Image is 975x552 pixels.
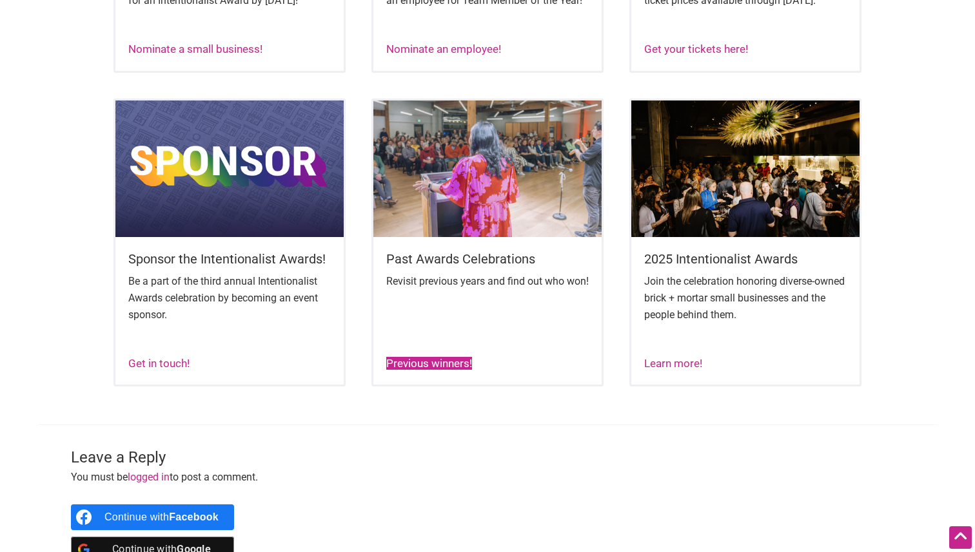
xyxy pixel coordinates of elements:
[71,447,904,469] h3: Leave a Reply
[644,250,847,268] h5: 2025 Intentionalist Awards
[128,471,170,483] a: logged in
[644,357,702,370] a: Learn more!
[386,43,501,55] a: Nominate an employee!
[644,273,847,323] p: Join the celebration honoring diverse-owned brick + mortar small businesses and the people behind...
[71,469,904,486] p: You must be to post a comment.
[386,273,589,290] p: Revisit previous years and find out who won!
[386,250,589,268] h5: Past Awards Celebrations
[71,504,234,530] a: Continue with <b>Facebook</b>
[104,504,219,530] div: Continue with
[949,526,972,549] div: Scroll Back to Top
[128,273,331,323] p: Be a part of the third annual Intentionalist Awards celebration by becoming an event sponsor.
[386,357,472,370] a: Previous winners!
[128,43,262,55] a: Nominate a small business!
[169,511,219,522] b: Facebook
[128,357,190,370] a: Get in touch!
[128,250,331,268] h5: Sponsor the Intentionalist Awards!
[644,43,748,55] a: Get your tickets here!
